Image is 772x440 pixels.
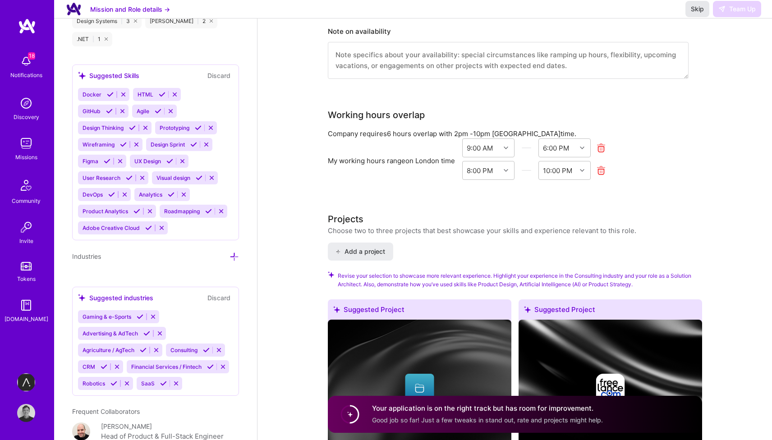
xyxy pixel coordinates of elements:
[101,422,152,431] div: [PERSON_NAME]
[580,146,584,150] i: icon Chevron
[208,174,215,181] i: Reject
[10,70,42,80] div: Notifications
[119,108,126,115] i: Reject
[83,91,101,98] span: Docker
[83,380,105,387] span: Robotics
[335,249,340,254] i: icon PlusBlack
[180,191,187,198] i: Reject
[543,143,569,152] div: 6:00 PM
[17,404,35,422] img: User Avatar
[83,208,128,215] span: Product Analytics
[168,191,175,198] i: Accept
[72,252,101,260] span: Industries
[454,129,490,138] span: 2pm - 10pm
[17,134,35,152] img: teamwork
[171,91,178,98] i: Reject
[197,18,199,25] span: |
[83,313,131,320] span: Gaming & e-Sports
[467,165,493,175] div: 8:00 PM
[205,293,233,303] button: Discard
[28,52,35,60] span: 18
[328,129,689,138] div: Company requires 6 hours overlap with [GEOGRAPHIC_DATA] time.
[90,5,170,14] button: Mission and Role details →
[203,141,210,148] i: Reject
[17,296,35,314] img: guide book
[145,14,217,28] div: [PERSON_NAME] 2
[18,18,36,34] img: logo
[12,196,41,206] div: Community
[580,168,584,173] i: icon Chevron
[139,191,162,198] span: Analytics
[203,347,210,353] i: Accept
[685,1,709,17] button: Skip
[143,330,150,337] i: Accept
[205,70,233,81] button: Discard
[106,108,113,115] i: Accept
[220,363,226,370] i: Reject
[207,124,214,131] i: Reject
[78,294,86,302] i: icon SuggestedTeams
[145,225,152,231] i: Accept
[328,25,391,38] div: Note on availability
[14,112,39,122] div: Discovery
[218,208,225,215] i: Reject
[372,416,603,424] span: Good job so far! Just a few tweaks in stand out, rate and projects might help.
[72,14,142,28] div: Design Systems 3
[21,262,32,270] img: tokens
[121,191,128,198] i: Reject
[104,158,110,165] i: Accept
[179,158,186,165] i: Reject
[504,168,508,173] i: icon Chevron
[521,165,532,176] i: icon HorizontalInLineDivider
[328,108,425,122] div: Working hours overlap
[159,91,165,98] i: Accept
[160,380,167,387] i: Accept
[15,373,37,391] a: apprenticefs.com: Webflow Specialist for Website Optimization and Salesforce Integration
[153,347,160,353] i: Reject
[164,208,200,215] span: Roadmapping
[19,236,33,246] div: Invite
[117,158,124,165] i: Reject
[170,347,198,353] span: Consulting
[17,373,35,391] img: apprenticefs.com: Webflow Specialist for Website Optimization and Salesforce Integration
[137,108,149,115] span: Agile
[107,91,114,98] i: Accept
[543,165,572,175] div: 10:00 PM
[150,313,156,320] i: Reject
[328,156,455,165] div: My working hours range on London time
[129,124,136,131] i: Accept
[83,347,134,353] span: Agriculture / AgTech
[15,404,37,422] a: User Avatar
[328,212,363,226] div: Projects
[328,299,511,323] div: Suggested Project
[133,208,140,215] i: Accept
[108,191,115,198] i: Accept
[173,380,179,387] i: Reject
[17,274,36,284] div: Tokens
[134,19,137,23] i: icon Close
[596,374,625,403] img: Company logo
[207,363,214,370] i: Accept
[205,208,212,215] i: Accept
[372,404,603,413] h4: Your application is on the right track but has room for improvement.
[190,141,197,148] i: Accept
[121,18,123,25] span: |
[519,299,702,323] div: Suggested Project
[83,191,103,198] span: DevOps
[72,408,140,415] span: Frequent Collaborators
[83,330,138,337] span: Advertising & AdTech
[131,363,202,370] span: Financial Services / Fintech
[17,218,35,236] img: Invite
[133,141,140,148] i: Reject
[110,380,117,387] i: Accept
[138,91,153,98] span: HTML
[83,158,98,165] span: Figma
[504,146,508,150] i: icon Chevron
[195,124,202,131] i: Accept
[83,124,124,131] span: Design Thinking
[78,72,86,79] i: icon SuggestedTeams
[17,52,35,70] img: bell
[101,363,107,370] i: Accept
[15,174,37,196] img: Community
[158,225,165,231] i: Reject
